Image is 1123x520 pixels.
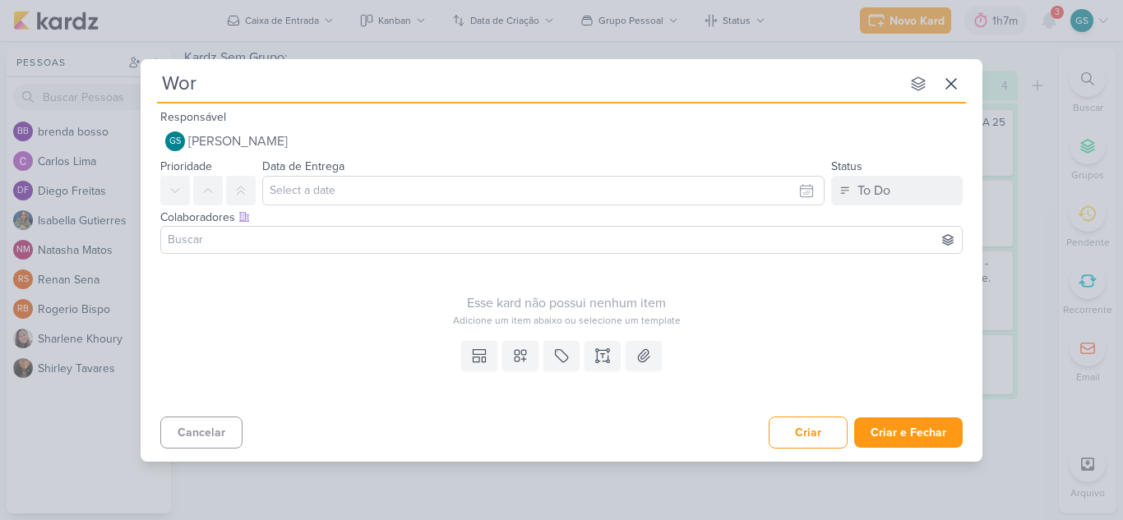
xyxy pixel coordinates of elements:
div: Colaboradores [160,209,963,226]
label: Data de Entrega [262,159,344,173]
input: Kard Sem Título [157,69,900,99]
div: Adicione um item abaixo ou selecione um template [160,313,973,328]
button: Criar [769,416,848,449]
button: GS [PERSON_NAME] [160,127,963,156]
label: Prioridade [160,159,212,173]
input: Select a date [262,176,825,205]
div: Esse kard não possui nenhum item [160,293,973,313]
input: Buscar [164,230,959,250]
div: Guilherme Santos [165,131,185,151]
label: Status [831,159,862,173]
button: To Do [831,176,963,205]
button: Criar e Fechar [854,417,963,448]
span: [PERSON_NAME] [188,131,288,151]
div: To Do [857,181,890,200]
p: GS [169,137,181,146]
label: Responsável [160,110,226,124]
button: Cancelar [160,416,243,449]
